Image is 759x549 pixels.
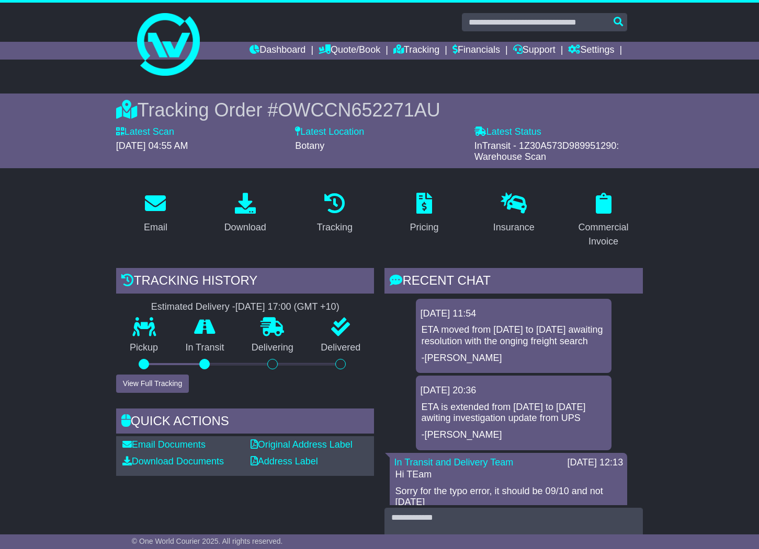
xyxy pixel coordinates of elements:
a: Original Address Label [251,439,353,450]
p: In Transit [172,342,237,354]
a: Download Documents [122,456,224,466]
div: Tracking [317,220,353,235]
span: © One World Courier 2025. All rights reserved. [132,537,283,545]
p: Delivered [307,342,374,354]
div: [DATE] 20:36 [420,385,607,396]
div: [DATE] 17:00 (GMT +10) [235,301,339,313]
div: Pricing [410,220,439,235]
p: -[PERSON_NAME] [421,353,606,364]
p: Delivering [238,342,307,354]
span: InTransit - 1Z30A573D989951290: Warehouse Scan [474,141,619,162]
p: -[PERSON_NAME] [421,429,606,441]
div: Download [224,220,266,235]
a: Email Documents [122,439,206,450]
label: Latest Status [474,126,541,138]
div: Tracking history [116,268,375,296]
div: Email [144,220,167,235]
a: Tracking [310,189,359,238]
a: Commercial Invoice [564,189,643,252]
label: Latest Location [295,126,364,138]
div: Commercial Invoice [571,220,636,249]
a: In Transit and Delivery Team [394,457,513,468]
a: Insurance [486,189,541,238]
div: RECENT CHAT [384,268,643,296]
p: ETA moved from [DATE] to [DATE] awaiting resolution with the onging freight search [421,324,606,347]
a: Pricing [403,189,446,238]
p: Hi TEam [395,469,622,481]
div: Estimated Delivery - [116,301,375,313]
p: ETA is extended from [DATE] to [DATE] awiting investigation update from UPS [421,402,606,424]
p: Sorry for the typo error, it should be 09/10 and not [DATE] [395,486,622,508]
a: Email [137,189,174,238]
a: Tracking [393,42,439,60]
span: [DATE] 04:55 AM [116,141,188,151]
a: Settings [568,42,614,60]
div: Quick Actions [116,408,375,437]
a: Dashboard [250,42,305,60]
div: [DATE] 12:13 [567,457,623,469]
div: [DATE] 11:54 [420,308,607,320]
button: View Full Tracking [116,375,189,393]
div: Insurance [493,220,535,235]
p: Pickup [116,342,172,354]
a: Support [513,42,556,60]
a: Financials [452,42,500,60]
span: OWCCN652271AU [278,99,440,121]
span: Botany [295,141,324,151]
a: Address Label [251,456,318,466]
div: Tracking Order # [116,99,643,121]
a: Download [218,189,273,238]
a: Quote/Book [319,42,380,60]
label: Latest Scan [116,126,174,138]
